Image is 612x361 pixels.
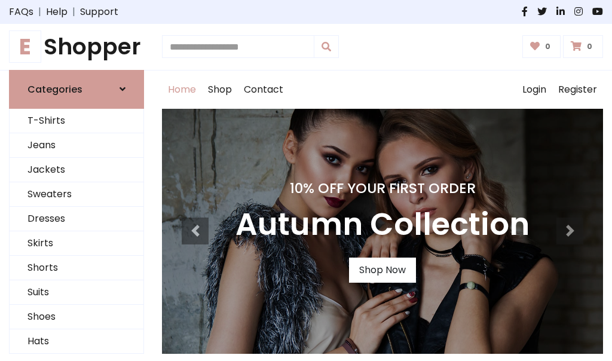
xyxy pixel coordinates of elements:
[10,133,143,158] a: Jeans
[9,33,144,60] h1: Shopper
[33,5,46,19] span: |
[10,329,143,354] a: Hats
[10,109,143,133] a: T-Shirts
[9,30,41,63] span: E
[162,71,202,109] a: Home
[9,5,33,19] a: FAQs
[10,280,143,305] a: Suits
[10,305,143,329] a: Shoes
[10,158,143,182] a: Jackets
[552,71,603,109] a: Register
[349,258,416,283] a: Shop Now
[80,5,118,19] a: Support
[27,84,82,95] h6: Categories
[516,71,552,109] a: Login
[9,33,144,60] a: EShopper
[46,5,68,19] a: Help
[584,41,595,52] span: 0
[202,71,238,109] a: Shop
[235,206,530,243] h3: Autumn Collection
[522,35,561,58] a: 0
[10,182,143,207] a: Sweaters
[10,256,143,280] a: Shorts
[563,35,603,58] a: 0
[235,180,530,197] h4: 10% Off Your First Order
[9,70,144,109] a: Categories
[542,41,553,52] span: 0
[10,207,143,231] a: Dresses
[238,71,289,109] a: Contact
[10,231,143,256] a: Skirts
[68,5,80,19] span: |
